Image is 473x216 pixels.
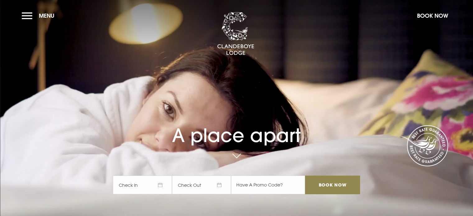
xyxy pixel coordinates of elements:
[414,9,451,22] button: Book Now
[217,12,254,56] img: Clandeboye Lodge
[231,176,305,194] input: Have A Promo Code?
[305,176,360,194] input: Book Now
[172,176,231,194] span: Check Out
[113,176,172,194] span: Check In
[113,111,360,146] h1: A place apart
[22,9,58,22] button: Menu
[39,12,54,19] span: Menu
